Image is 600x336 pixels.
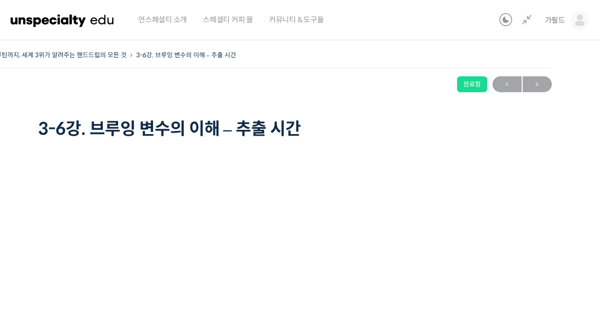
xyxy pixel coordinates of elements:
a: 다음→ [523,76,552,92]
span: 설정 [164,264,176,272]
a: 대화 [70,248,137,275]
a: 홈 [3,248,70,275]
a: ←이전 [492,76,522,92]
span: → [523,77,552,92]
span: 대화 [97,264,110,273]
div: 완료함 [457,76,487,92]
span: 홈 [33,264,40,272]
h1: 3-6강. 브루잉 변수의 이해 – 추출 시간 [38,119,441,139]
a: 3-6강. 브루잉 변수의 이해 – 추출 시간 [136,51,236,59]
span: ← [492,77,522,92]
a: 설정 [137,248,203,275]
span: 가필드 [545,15,565,25]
